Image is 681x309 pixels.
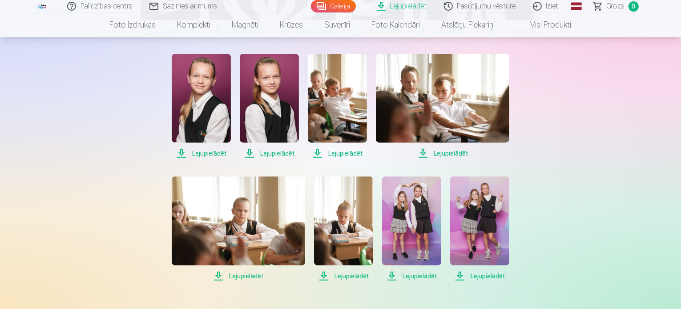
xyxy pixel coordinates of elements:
span: Lejupielādēt [382,271,441,281]
img: /fa1 [37,4,47,9]
a: Lejupielādēt [240,54,299,159]
span: Lejupielādēt [376,148,509,159]
a: Lejupielādēt [450,177,509,281]
span: Lejupielādēt [240,148,299,159]
a: Magnēti [222,12,270,37]
a: Atslēgu piekariņi [431,12,506,37]
span: Lejupielādēt [308,148,367,159]
a: Suvenīri [314,12,361,37]
a: Lejupielādēt [172,177,305,281]
span: Lejupielādēt [314,271,373,281]
span: Grozs [607,1,625,12]
a: Lejupielādēt [172,54,231,159]
a: Krūzes [270,12,314,37]
a: Foto kalendāri [361,12,431,37]
a: Lejupielādēt [376,54,509,159]
span: Lejupielādēt [172,271,305,281]
span: Lejupielādēt [172,148,231,159]
a: Visi produkti [506,12,582,37]
a: Lejupielādēt [382,177,441,281]
a: Komplekti [167,12,222,37]
span: Lejupielādēt [450,271,509,281]
a: Lejupielādēt [314,177,373,281]
span: 0 [629,1,639,12]
a: Foto izdrukas [99,12,167,37]
a: Lejupielādēt [308,54,367,159]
